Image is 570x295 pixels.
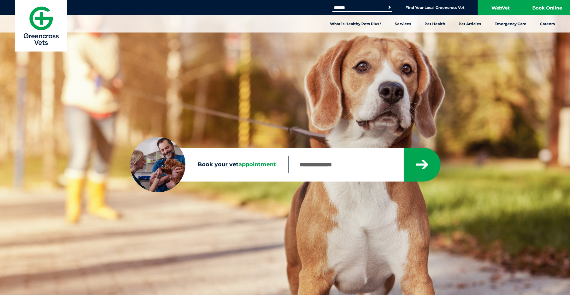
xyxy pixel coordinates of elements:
[323,15,388,33] a: What is Healthy Pets Plus?
[533,15,561,33] a: Careers
[405,5,464,10] a: Find Your Local Greencross Vet
[418,15,452,33] a: Pet Health
[386,4,393,10] button: Search
[130,160,288,169] label: Book your vet
[488,15,533,33] a: Emergency Care
[452,15,488,33] a: Pet Articles
[238,161,276,168] span: appointment
[388,15,418,33] a: Services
